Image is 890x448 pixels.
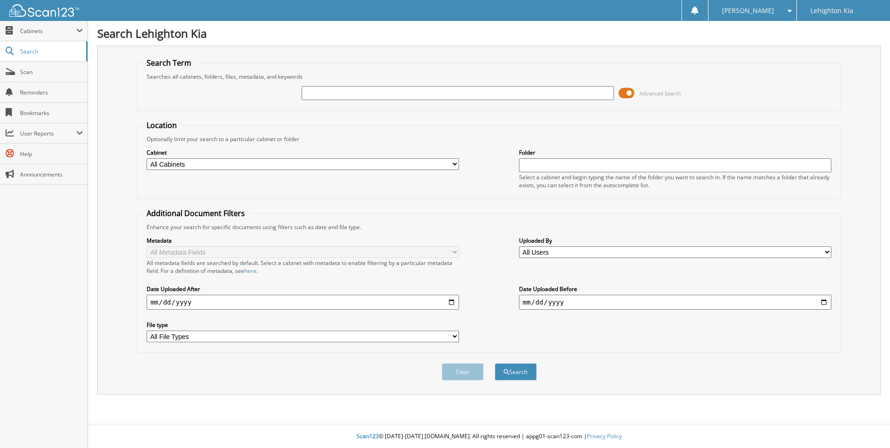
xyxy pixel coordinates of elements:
span: Bookmarks [20,109,83,117]
input: end [519,295,831,310]
button: Search [495,363,537,380]
span: Scan [20,68,83,76]
input: start [147,295,459,310]
span: Search [20,48,81,55]
legend: Additional Document Filters [142,208,249,218]
span: Help [20,150,83,158]
span: Lehighton Kia [810,8,853,14]
span: Reminders [20,88,83,96]
div: Select a cabinet and begin typing the name of the folder you want to search in. If the name match... [519,173,831,189]
button: Clear [442,363,484,380]
span: Announcements [20,170,83,178]
div: Searches all cabinets, folders, files, metadata, and keywords [142,73,836,81]
label: Metadata [147,237,459,244]
label: File type [147,321,459,329]
label: Uploaded By [519,237,831,244]
a: Privacy Policy [587,432,622,440]
legend: Location [142,120,182,130]
div: Enhance your search for specific documents using filters such as date and file type. [142,223,836,231]
a: here [244,267,256,275]
label: Date Uploaded After [147,285,459,293]
span: [PERSON_NAME] [722,8,774,14]
div: © [DATE]-[DATE] [DOMAIN_NAME]. All rights reserved | appg01-scan123-com | [88,425,890,448]
img: scan123-logo-white.svg [9,4,79,17]
span: Advanced Search [640,90,681,97]
span: User Reports [20,129,76,137]
legend: Search Term [142,58,196,68]
div: Optionally limit your search to a particular cabinet or folder [142,135,836,143]
div: All metadata fields are searched by default. Select a cabinet with metadata to enable filtering b... [147,259,459,275]
h1: Search Lehighton Kia [97,26,881,41]
label: Cabinet [147,149,459,156]
iframe: Chat Widget [843,403,890,448]
label: Folder [519,149,831,156]
label: Date Uploaded Before [519,285,831,293]
span: Scan123 [357,432,379,440]
span: Cabinets [20,27,76,35]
